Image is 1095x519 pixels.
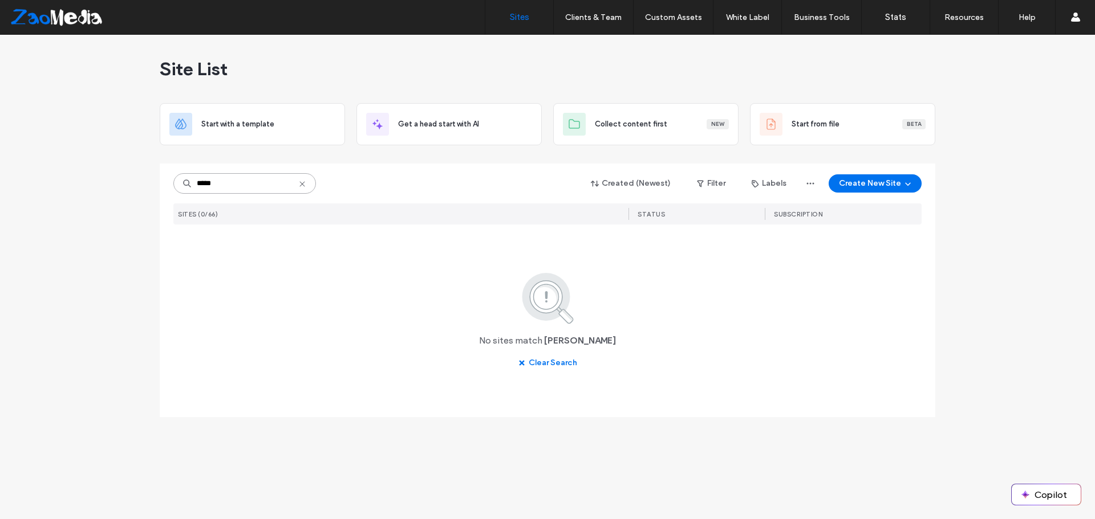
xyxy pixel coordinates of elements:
[794,13,850,22] label: Business Tools
[726,13,769,22] label: White Label
[686,174,737,193] button: Filter
[774,210,822,218] span: SUBSCRIPTION
[1019,13,1036,22] label: Help
[645,13,702,22] label: Custom Assets
[565,13,622,22] label: Clients & Team
[1012,484,1081,505] button: Copilot
[638,210,665,218] span: STATUS
[553,103,739,145] div: Collect content firstNew
[581,174,681,193] button: Created (Newest)
[885,12,906,22] label: Stats
[902,119,926,129] div: Beta
[398,118,479,130] span: Get a head start with AI
[829,174,922,193] button: Create New Site
[479,334,542,347] span: No sites match
[792,118,839,130] span: Start from file
[741,174,797,193] button: Labels
[707,119,729,129] div: New
[201,118,274,130] span: Start with a template
[160,103,345,145] div: Start with a template
[506,271,589,325] img: search.svg
[595,118,667,130] span: Collect content first
[356,103,542,145] div: Get a head start with AI
[26,8,49,18] span: Help
[750,103,935,145] div: Start from fileBeta
[508,354,587,372] button: Clear Search
[510,12,529,22] label: Sites
[178,210,218,218] span: SITES (0/66)
[944,13,984,22] label: Resources
[544,334,616,347] span: [PERSON_NAME]
[160,58,228,80] span: Site List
